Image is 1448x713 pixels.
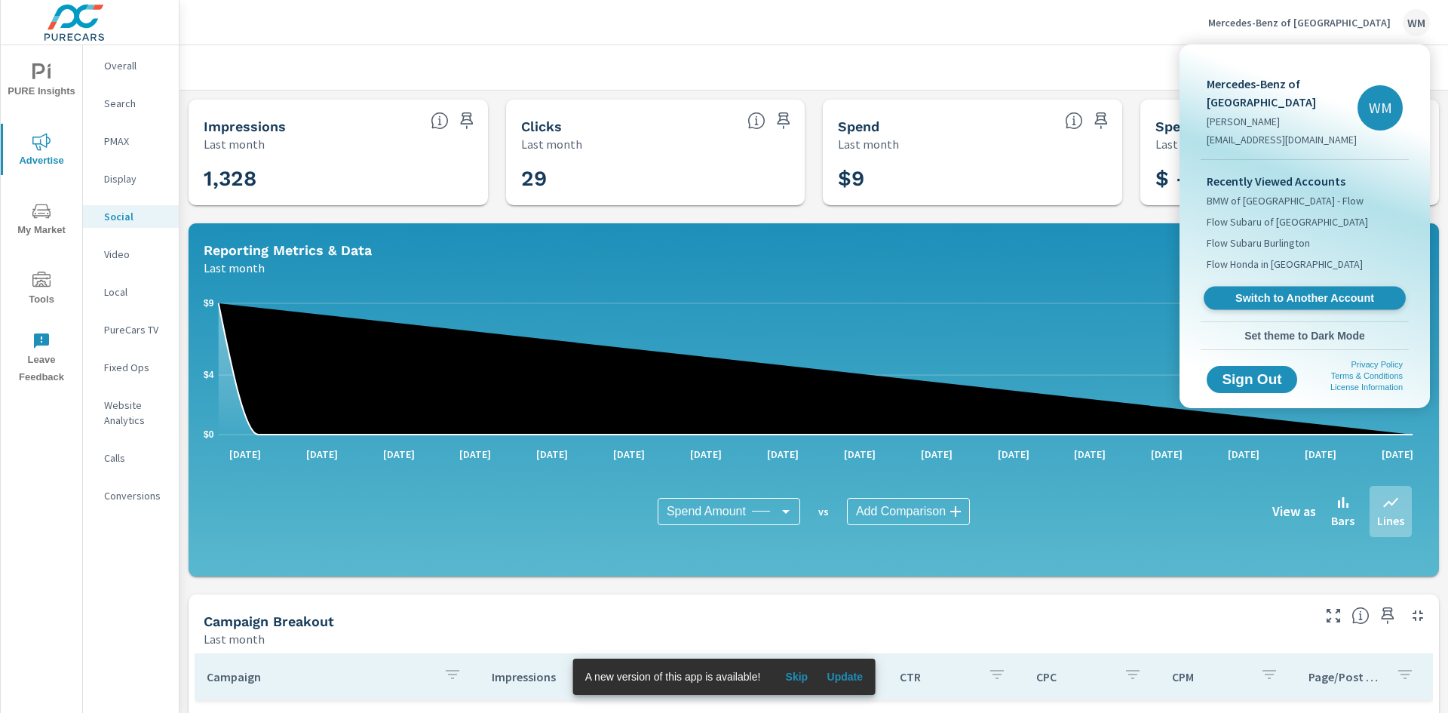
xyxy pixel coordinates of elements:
[1212,291,1397,306] span: Switch to Another Account
[1351,360,1403,369] a: Privacy Policy
[1207,214,1368,229] span: Flow Subaru of [GEOGRAPHIC_DATA]
[1207,132,1357,147] p: [EMAIL_ADDRESS][DOMAIN_NAME]
[1207,329,1403,343] span: Set theme to Dark Mode
[1357,85,1403,131] div: WM
[1207,172,1403,190] p: Recently Viewed Accounts
[1204,287,1406,310] a: Switch to Another Account
[1207,257,1363,272] span: Flow Honda in [GEOGRAPHIC_DATA]
[1330,383,1403,392] a: License Information
[1331,371,1403,380] a: Terms & Conditions
[1207,366,1297,393] button: Sign Out
[1207,235,1310,250] span: Flow Subaru Burlington
[1219,373,1285,386] span: Sign Out
[1207,75,1357,111] p: Mercedes-Benz of [GEOGRAPHIC_DATA]
[1207,193,1364,208] span: BMW of [GEOGRAPHIC_DATA] - Flow
[1207,114,1357,129] p: [PERSON_NAME]
[1201,322,1409,349] button: Set theme to Dark Mode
